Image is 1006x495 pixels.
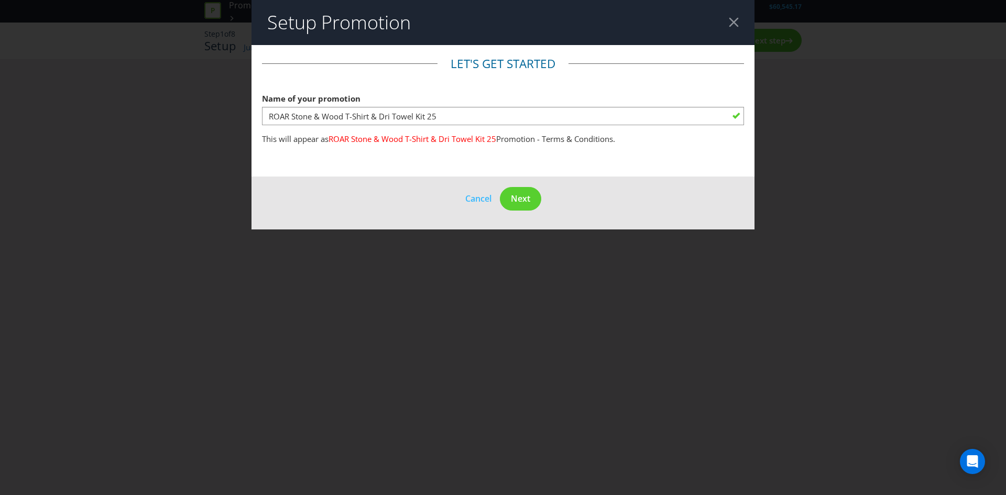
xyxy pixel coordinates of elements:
span: This will appear as [262,134,329,144]
span: Name of your promotion [262,93,360,104]
span: Promotion - Terms & Conditions. [496,134,615,144]
h2: Setup Promotion [267,12,411,33]
input: e.g. My Promotion [262,107,744,125]
legend: Let's get started [438,56,568,72]
span: Cancel [465,193,491,204]
button: Cancel [465,192,492,205]
span: ROAR Stone & Wood T-Shirt & Dri Towel Kit 25 [329,134,496,144]
button: Next [500,187,541,211]
span: Next [511,193,530,204]
div: Open Intercom Messenger [960,449,985,474]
